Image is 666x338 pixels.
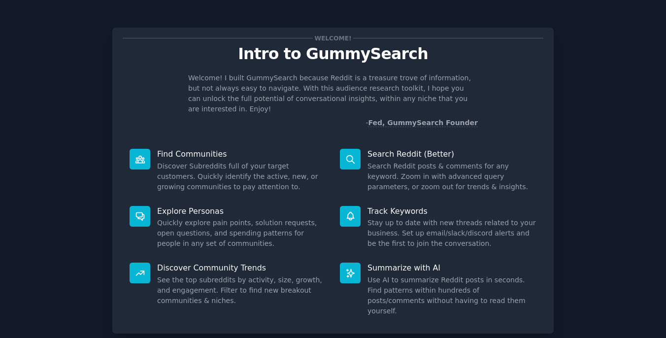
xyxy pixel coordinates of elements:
[367,206,536,216] p: Track Keywords
[157,149,326,159] p: Find Communities
[367,275,536,316] dd: Use AI to summarize Reddit posts in seconds. Find patterns within hundreds of posts/comments with...
[157,218,326,249] dd: Quickly explore pain points, solution requests, open questions, and spending patterns for people ...
[367,149,536,159] p: Search Reddit (Better)
[313,33,353,43] span: Welcome!
[123,45,543,63] p: Intro to GummySearch
[157,161,326,192] dd: Discover Subreddits full of your target customers. Quickly identify the active, new, or growing c...
[366,118,478,128] div: -
[188,73,478,114] p: Welcome! I built GummySearch because Reddit is a treasure trove of information, but not always ea...
[367,218,536,249] dd: Stay up to date with new threads related to your business. Set up email/slack/discord alerts and ...
[157,206,326,216] p: Explore Personas
[368,119,478,127] a: Fed, GummySearch Founder
[157,275,326,306] dd: See the top subreddits by activity, size, growth, and engagement. Filter to find new breakout com...
[367,161,536,192] dd: Search Reddit posts & comments for any keyword. Zoom in with advanced query parameters, or zoom o...
[157,263,326,273] p: Discover Community Trends
[367,263,536,273] p: Summarize with AI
